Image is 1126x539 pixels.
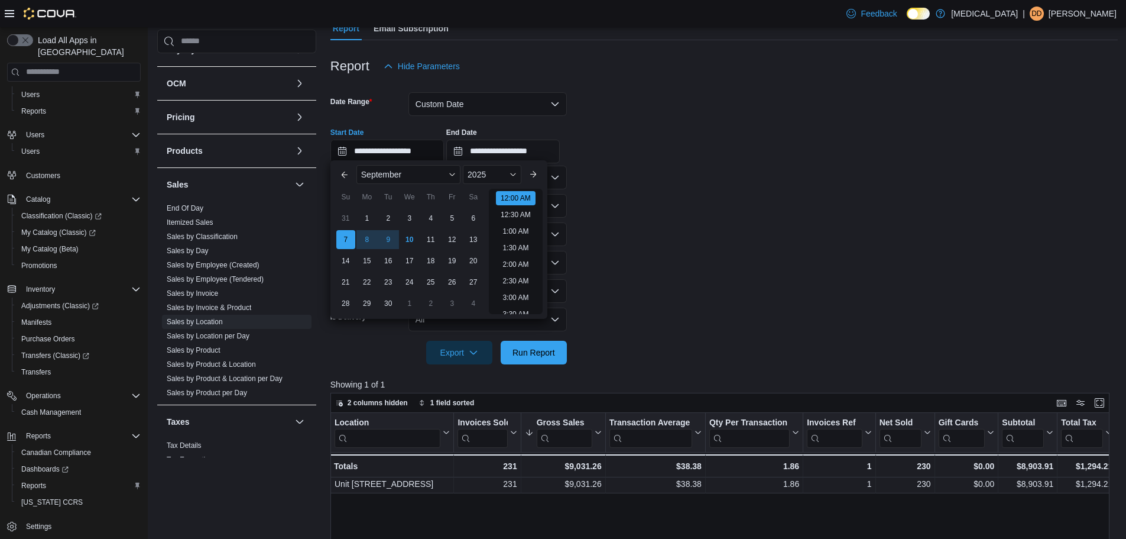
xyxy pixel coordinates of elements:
div: Tu [379,188,398,206]
div: Location [335,417,440,428]
div: day-22 [358,273,377,292]
div: Diego de Azevedo [1030,7,1044,21]
span: Users [26,130,44,140]
div: day-3 [400,209,419,228]
span: Sales by Invoice & Product [167,303,251,312]
button: Canadian Compliance [12,444,145,461]
div: day-14 [336,251,355,270]
span: Itemized Sales [167,218,213,227]
span: Dashboards [21,464,69,474]
div: 1 [807,477,871,491]
a: Reports [17,479,51,493]
button: Display options [1073,396,1088,410]
span: Reports [21,481,46,490]
span: Inventory [21,282,141,296]
div: 1.86 [709,477,799,491]
span: Classification (Classic) [21,211,102,221]
span: Report [333,17,359,40]
button: All [408,308,567,331]
input: Dark Mode [907,8,930,20]
span: Cash Management [17,405,141,419]
span: Sales by Classification [167,232,238,241]
div: day-31 [336,209,355,228]
a: Sales by Location per Day [167,332,249,340]
button: Purchase Orders [12,331,145,347]
span: Sales by Location [167,317,223,327]
span: Users [17,88,141,102]
button: Inventory [2,281,145,298]
span: Catalog [26,195,50,204]
button: Customers [2,167,145,184]
span: Canadian Compliance [17,446,141,460]
span: Customers [26,171,60,180]
button: Manifests [12,314,145,331]
button: Reports [21,429,56,443]
span: Transfers (Classic) [17,348,141,363]
button: Users [12,86,145,103]
span: Tax Exemptions [167,455,217,464]
div: day-1 [358,209,377,228]
a: Users [17,88,44,102]
button: [US_STATE] CCRS [12,494,145,511]
button: Catalog [2,191,145,208]
a: Adjustments (Classic) [12,298,145,314]
div: day-2 [379,209,398,228]
div: Subtotal [1002,417,1044,428]
div: Taxes [157,438,316,472]
li: 1:00 AM [498,224,533,238]
div: Gift Card Sales [938,417,985,447]
span: Settings [26,522,51,531]
span: Sales by Product & Location per Day [167,374,283,383]
div: Mo [358,188,377,206]
button: Reports [12,103,145,120]
div: September, 2025 [335,208,484,314]
button: Transaction Average [609,417,701,447]
span: My Catalog (Beta) [21,244,79,254]
span: Sales by Day [167,246,209,256]
button: Enter fullscreen [1092,396,1106,410]
h3: Products [167,145,203,157]
span: Users [21,128,141,142]
img: Cova [24,8,76,20]
span: Adjustments (Classic) [17,299,141,313]
a: Sales by Employee (Created) [167,261,259,269]
button: Operations [21,389,66,403]
a: Tax Exemptions [167,456,217,464]
div: day-7 [336,230,355,249]
li: 3:30 AM [498,307,533,321]
a: My Catalog (Classic) [17,225,100,240]
button: Hide Parameters [379,54,465,78]
label: Date Range [330,97,372,106]
div: Gift Cards [938,417,985,428]
button: Cash Management [12,404,145,421]
span: Manifests [21,318,51,327]
a: Adjustments (Classic) [17,299,103,313]
div: Button. Open the month selector. September is currently selected. [356,165,460,184]
div: Net Sold [879,417,921,447]
span: 1 field sorted [430,398,475,408]
a: Sales by Product [167,346,220,354]
div: day-10 [400,230,419,249]
span: Reports [21,429,141,443]
div: 230 [879,459,930,473]
span: Canadian Compliance [21,448,91,457]
button: Operations [2,388,145,404]
a: Manifests [17,315,56,330]
a: Itemized Sales [167,218,213,227]
div: day-9 [379,230,398,249]
div: Su [336,188,355,206]
div: day-15 [358,251,377,270]
button: Total Tax [1061,417,1112,447]
input: Press the down key to open a popover containing a calendar. [446,140,560,163]
div: 1.86 [709,459,799,473]
a: My Catalog (Classic) [12,224,145,241]
button: Users [2,127,145,143]
a: Sales by Employee (Tendered) [167,275,264,283]
div: day-4 [464,294,483,313]
a: Tax Details [167,441,202,450]
button: Gift Cards [938,417,994,447]
div: day-17 [400,251,419,270]
div: day-30 [379,294,398,313]
div: day-29 [358,294,377,313]
div: $9,031.26 [524,459,601,473]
